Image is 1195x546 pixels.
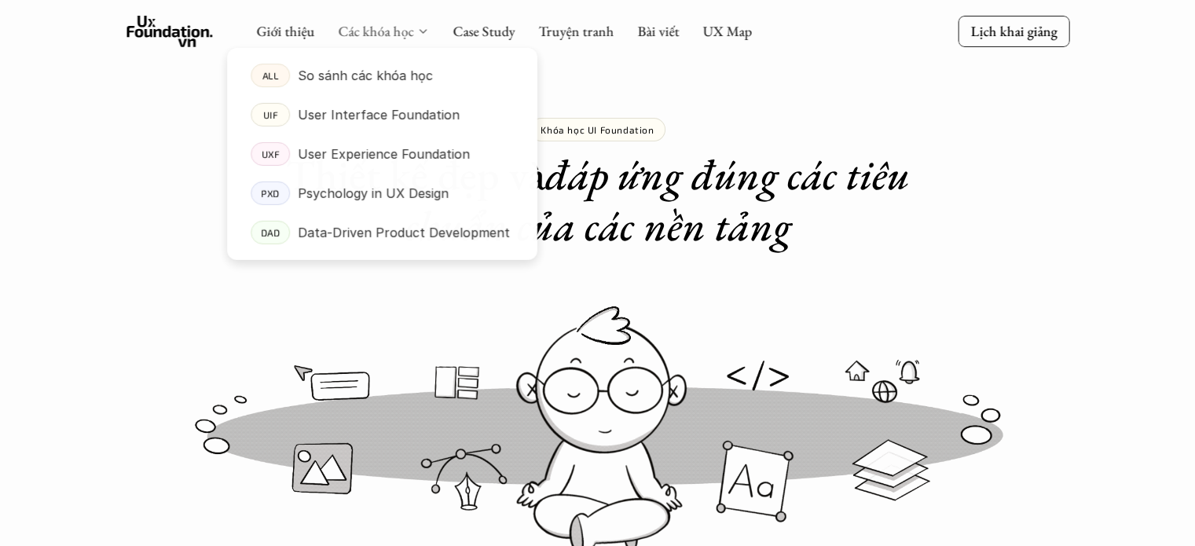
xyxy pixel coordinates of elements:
p: UIF [262,109,277,120]
p: Data-Driven Product Development [298,221,510,244]
em: đáp ứng đúng các tiêu chuẩn của các nền tảng [405,147,919,253]
p: So sánh các khóa học [298,64,433,87]
a: Case Study [453,22,515,40]
a: Bài viết [637,22,679,40]
p: PXD [261,188,280,199]
a: ALLSo sánh các khóa học [227,56,537,95]
h1: Thiết kế đẹp và [284,149,912,251]
a: PXDPsychology in UX Design [227,174,537,213]
p: Khóa học UI Foundation [541,124,654,135]
a: UXFUser Experience Foundation [227,134,537,174]
a: UX Map [702,22,752,40]
a: Truyện tranh [538,22,614,40]
a: Các khóa học [338,22,413,40]
p: DAD [260,227,280,238]
p: Psychology in UX Design [298,181,449,205]
p: User Interface Foundation [298,103,460,126]
a: Giới thiệu [256,22,314,40]
p: UXF [261,148,279,159]
p: User Experience Foundation [298,142,470,166]
p: Lịch khai giảng [970,22,1057,40]
a: UIFUser Interface Foundation [227,95,537,134]
a: Lịch khai giảng [958,16,1069,46]
a: DADData-Driven Product Development [227,213,537,252]
p: ALL [262,70,278,81]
